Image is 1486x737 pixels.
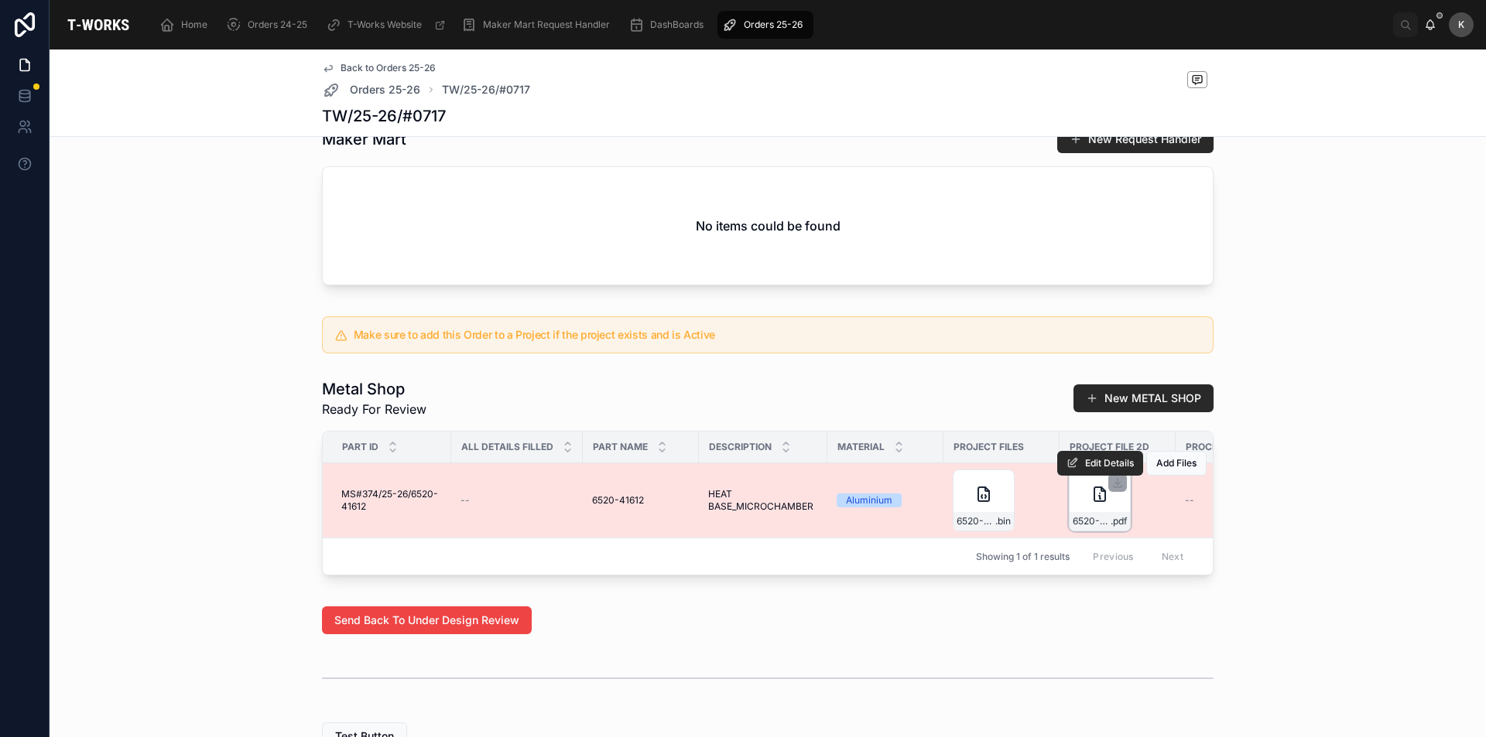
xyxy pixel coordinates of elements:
[248,19,307,31] span: Orders 24-25
[321,11,454,39] a: T-Works Website
[221,11,318,39] a: Orders 24-25
[461,494,470,507] span: --
[322,400,426,418] span: Ready For Review
[1085,457,1134,469] span: Edit Details
[322,105,446,127] h1: TW/25-26/#0717
[322,80,420,99] a: Orders 25-26
[837,441,885,453] span: Material
[650,19,704,31] span: DashBoards
[593,441,648,453] span: Part Name
[1111,515,1127,527] span: .pdf
[322,378,426,400] h1: Metal Shop
[1073,384,1214,412] button: New METAL SHOP
[717,11,813,39] a: Orders 25-26
[624,11,714,39] a: DashBoards
[1073,515,1111,527] span: 6520-41612_C1
[341,488,442,513] span: MS#374/25-26/6520-41612
[322,62,436,74] a: Back to Orders 25-26
[1156,457,1197,469] span: Add Files
[350,82,420,97] span: Orders 25-26
[954,441,1024,453] span: Project Files
[461,441,553,453] span: All Details Filled
[341,62,436,74] span: Back to Orders 25-26
[181,19,207,31] span: Home
[354,329,1200,340] h5: Make sure to add this Order to a Project if the project exists and is Active
[457,11,621,39] a: Maker Mart Request Handler
[147,8,1393,42] div: scrollable content
[155,11,218,39] a: Home
[1185,494,1194,507] span: --
[483,19,610,31] span: Maker Mart Request Handler
[1057,451,1143,476] button: Edit Details
[62,12,135,37] img: App logo
[708,488,818,513] span: HEAT BASE_MICROCHAMBER
[846,493,892,507] div: Aluminium
[976,551,1070,563] span: Showing 1 of 1 results
[957,515,995,527] span: 6520-41612_C1
[995,515,1011,527] span: .bin
[342,441,378,453] span: Part ID
[1057,125,1214,153] button: New Request Handler
[1458,19,1464,31] span: K
[1146,451,1207,476] button: Add Files
[348,19,422,31] span: T-Works Website
[744,19,803,31] span: Orders 25-26
[696,217,841,235] h2: No items could be found
[322,128,406,150] h1: Maker Mart
[709,441,772,453] span: Description
[592,494,644,507] span: 6520-41612
[334,612,519,628] span: Send Back To Under Design Review
[322,606,532,634] button: Send Back To Under Design Review
[442,82,530,97] a: TW/25-26/#0717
